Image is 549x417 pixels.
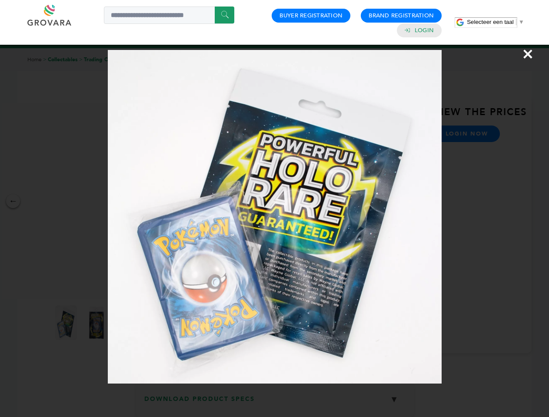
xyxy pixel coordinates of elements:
[467,19,524,25] a: Selecteer een taal​
[415,26,434,34] a: Login
[279,12,343,20] a: Buyer Registration
[522,42,534,66] span: ×
[519,19,524,25] span: ▼
[467,19,513,25] span: Selecteer een taal
[108,50,442,384] img: Image Preview
[369,12,434,20] a: Brand Registration
[104,7,234,24] input: Search a product or brand...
